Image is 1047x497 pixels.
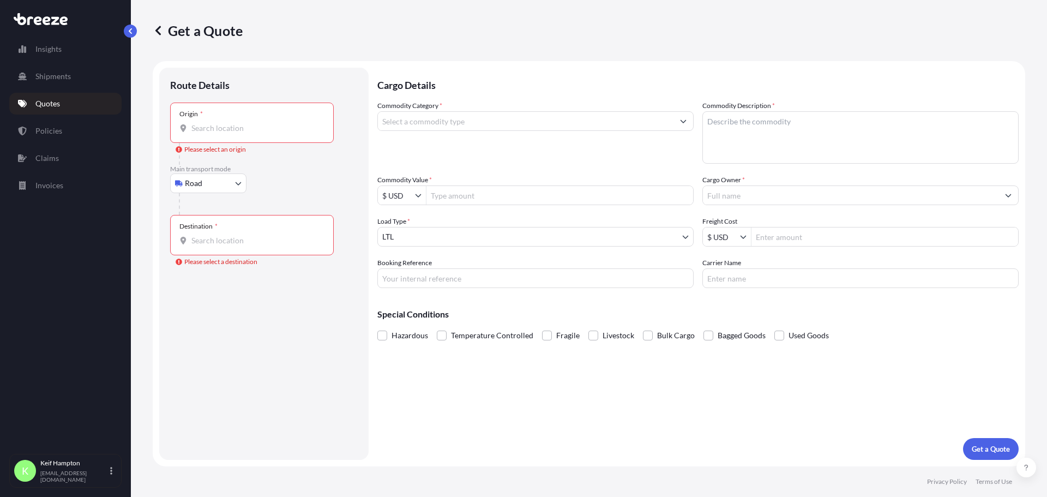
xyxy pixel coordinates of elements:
button: Get a Quote [963,438,1019,460]
div: Origin [179,110,203,118]
span: Load Type [377,216,410,227]
input: Enter name [702,268,1019,288]
input: Select a commodity type [378,111,673,131]
p: Cargo Details [377,68,1019,100]
a: Shipments [9,65,122,87]
button: Show suggestions [740,231,751,242]
input: Type amount [426,185,693,205]
span: Bagged Goods [718,327,766,344]
span: Fragile [556,327,580,344]
p: Policies [35,125,62,136]
input: Your internal reference [377,268,694,288]
span: K [22,465,28,476]
input: Freight Cost [703,227,740,247]
button: Show suggestions [415,190,426,201]
a: Terms of Use [976,477,1012,486]
div: Please select an origin [176,144,246,155]
a: Claims [9,147,122,169]
p: Special Conditions [377,310,1019,319]
label: Commodity Category [377,100,442,111]
p: Keif Hampton [40,459,108,468]
div: Destination [179,222,218,231]
a: Policies [9,120,122,142]
a: Privacy Policy [927,477,967,486]
span: Used Goods [789,327,829,344]
label: Commodity Value [377,175,432,185]
p: Quotes [35,98,60,109]
a: Quotes [9,93,122,115]
p: Shipments [35,71,71,82]
input: Origin [191,123,320,134]
button: Show suggestions [998,185,1018,205]
p: [EMAIL_ADDRESS][DOMAIN_NAME] [40,470,108,483]
button: Show suggestions [673,111,693,131]
label: Freight Cost [702,216,737,227]
p: Claims [35,153,59,164]
label: Cargo Owner [702,175,745,185]
span: Livestock [603,327,634,344]
a: Insights [9,38,122,60]
span: Hazardous [392,327,428,344]
span: Temperature Controlled [451,327,533,344]
span: Road [185,178,202,189]
span: Bulk Cargo [657,327,695,344]
p: Invoices [35,180,63,191]
div: Please select a destination [176,256,257,267]
p: Get a Quote [972,444,1010,454]
input: Commodity Value [378,185,415,205]
p: Insights [35,44,62,55]
span: LTL [382,231,394,242]
label: Booking Reference [377,258,432,268]
p: Main transport mode [170,165,358,173]
input: Destination [191,235,320,246]
p: Get a Quote [153,22,243,39]
p: Route Details [170,79,230,92]
a: Invoices [9,175,122,196]
input: Full name [703,185,998,205]
label: Commodity Description [702,100,775,111]
label: Carrier Name [702,258,741,268]
button: LTL [377,227,694,247]
button: Select transport [170,173,246,193]
input: Enter amount [751,227,1018,247]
